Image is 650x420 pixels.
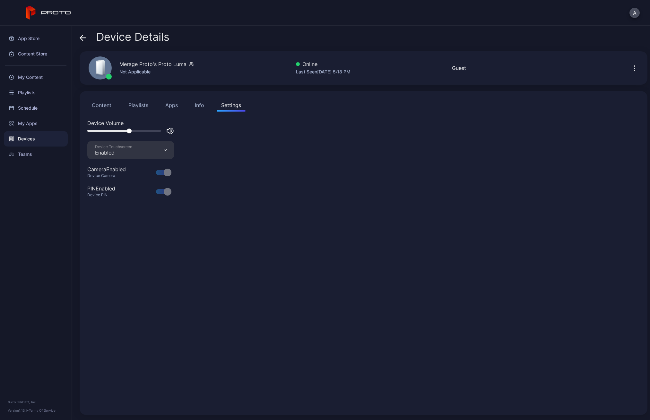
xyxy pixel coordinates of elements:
button: Info [190,99,209,112]
div: Camera Enabled [87,165,126,173]
div: Settings [221,101,241,109]
button: Content [87,99,116,112]
div: Info [195,101,204,109]
a: Content Store [4,46,68,62]
div: Online [296,60,351,68]
div: Device Volume [87,119,640,127]
a: Teams [4,147,68,162]
div: Guest [452,64,466,72]
button: Playlists [124,99,153,112]
div: Device Touchscreen [95,144,132,149]
div: Device Camera [87,173,134,178]
a: Playlists [4,85,68,100]
div: Merage Proto's Proto Luma [119,60,186,68]
a: Devices [4,131,68,147]
div: Last Seen [DATE] 5:18 PM [296,68,351,76]
button: A [629,8,640,18]
div: © 2025 PROTO, Inc. [8,399,64,405]
span: Device Details [96,31,169,43]
div: Device PIN [87,192,123,197]
a: App Store [4,31,68,46]
button: Settings [217,99,246,112]
a: My Apps [4,116,68,131]
a: My Content [4,70,68,85]
a: Terms Of Service [29,408,56,412]
button: Apps [161,99,182,112]
button: Device TouchscreenEnabled [87,141,174,159]
a: Schedule [4,100,68,116]
div: Not Applicable [119,68,194,76]
span: Version 1.13.1 • [8,408,29,412]
div: Enabled [95,149,132,156]
div: PIN Enabled [87,185,115,192]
